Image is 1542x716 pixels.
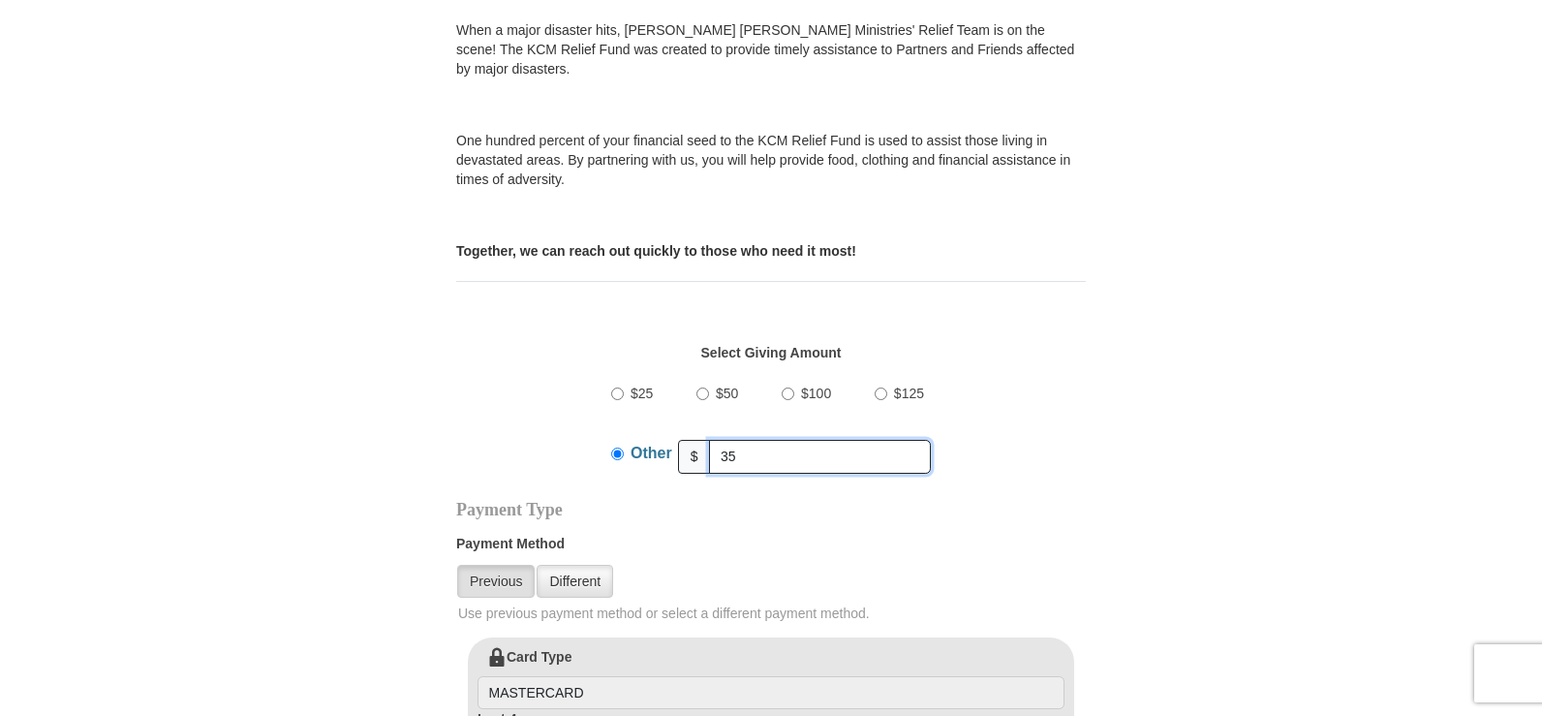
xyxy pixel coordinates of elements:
[716,386,738,401] span: $50
[456,243,856,259] b: Together, we can reach out quickly to those who need it most!
[709,440,931,474] input: Other Amount
[456,502,1086,517] h4: Payment Type
[458,604,1088,623] span: Use previous payment method or select a different payment method.
[456,20,1086,78] p: When a major disaster hits, [PERSON_NAME] [PERSON_NAME] Ministries' Relief Team is on the scene! ...
[678,440,711,474] span: $
[631,386,653,401] span: $25
[457,565,535,598] a: Previous
[537,565,613,598] a: Different
[894,386,924,401] span: $125
[478,676,1064,709] input: Card Type
[456,131,1086,189] p: One hundred percent of your financial seed to the KCM Relief Fund is used to assist those living ...
[478,647,1064,709] label: Card Type
[631,445,672,461] span: Other
[456,534,1086,563] label: Payment Method
[801,386,831,401] span: $100
[701,345,842,360] strong: Select Giving Amount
